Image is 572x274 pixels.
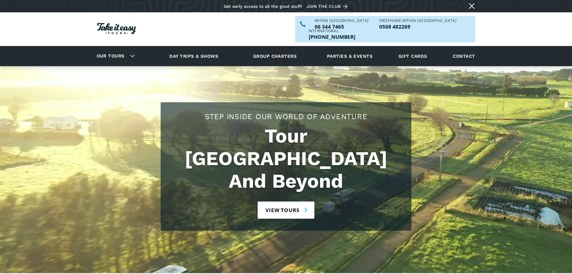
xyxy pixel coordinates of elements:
a: Our tours [92,49,129,63]
div: Our tours [89,48,140,64]
p: 06 344 7465 [315,24,369,29]
a: Gift cards [395,48,430,64]
a: Call us within NZ on 063447465 [315,24,369,29]
div: WITHIN [GEOGRAPHIC_DATA] [315,19,369,23]
a: Group charters [246,48,304,64]
a: Call us outside of NZ on +6463447465 [309,34,356,39]
a: View tours [258,202,314,219]
p: [PHONE_NUMBER] [309,34,356,39]
h2: Step Inside Our World Of Adventure [167,111,405,122]
div: Freephone WITHIN [GEOGRAPHIC_DATA] [379,19,456,23]
img: Take it easy Tours logo [97,23,136,34]
div: International [309,29,356,33]
a: Join the club [307,3,350,10]
a: Call us freephone within NZ on 0508482269 [379,24,456,29]
h1: Tour [GEOGRAPHIC_DATA] And Beyond [167,125,405,192]
a: Homepage [97,20,136,39]
div: Get early access to all the good stuff! [224,4,302,9]
a: Close message [467,1,477,11]
a: Day trips & shows [162,48,226,64]
a: Parties & events [324,48,376,64]
p: 0508 482269 [379,24,456,29]
a: Contact [450,48,478,64]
